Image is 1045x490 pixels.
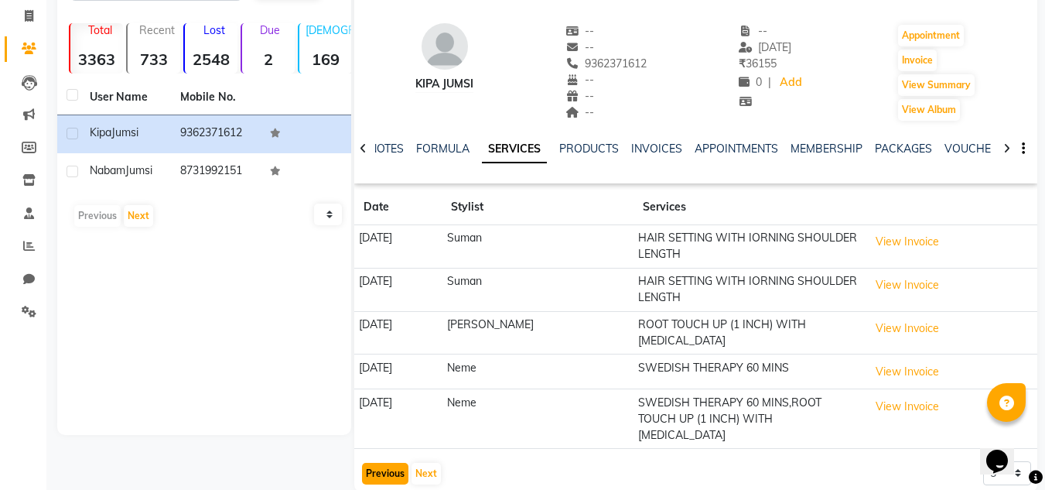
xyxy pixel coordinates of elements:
span: ₹ [739,57,746,70]
span: 0 [739,75,762,89]
a: Add [777,72,804,94]
span: Jumsi [111,125,138,139]
strong: 3363 [70,50,123,69]
td: HAIR SETTING WITH IORNING SHOULDER LENGTH [633,225,864,269]
strong: 2 [242,50,295,69]
button: Next [124,205,153,227]
th: Date [354,190,442,225]
button: View Album [898,99,960,121]
span: -- [565,105,595,119]
strong: 733 [128,50,180,69]
span: -- [565,89,595,103]
button: Next [412,463,441,485]
iframe: chat widget [980,428,1030,475]
td: [DATE] [354,355,442,389]
span: [DATE] [739,40,792,54]
span: -- [565,73,595,87]
p: Lost [191,23,237,37]
td: 9362371612 [171,115,261,153]
th: Stylist [442,190,633,225]
span: 9362371612 [565,57,647,70]
span: Kipa [90,125,111,139]
td: Neme [442,355,633,389]
a: SERVICES [482,135,547,163]
button: Previous [362,463,408,485]
th: Services [633,190,864,225]
a: INVOICES [631,142,682,156]
button: Appointment [898,25,964,46]
p: Recent [134,23,180,37]
a: PRODUCTS [559,142,619,156]
p: Due [245,23,295,37]
td: [DATE] [354,268,442,311]
a: NOTES [369,142,404,156]
span: -- [739,24,768,38]
img: avatar [422,23,468,70]
strong: 169 [299,50,352,69]
td: [PERSON_NAME] [442,311,633,355]
td: 8731992151 [171,153,261,191]
span: | [768,74,771,91]
a: PACKAGES [875,142,932,156]
th: Mobile No. [171,80,261,115]
p: Total [77,23,123,37]
td: Suman [442,225,633,269]
span: -- [565,24,595,38]
span: -- [565,40,595,54]
button: Invoice [898,50,937,71]
td: [DATE] [354,225,442,269]
td: Neme [442,389,633,449]
th: User Name [80,80,171,115]
button: View Summary [898,74,975,96]
button: View Invoice [869,360,946,384]
td: [DATE] [354,389,442,449]
td: [DATE] [354,311,442,355]
a: APPOINTMENTS [695,142,778,156]
td: Suman [442,268,633,311]
button: View Invoice [869,317,946,341]
span: Nabam [90,163,125,177]
p: [DEMOGRAPHIC_DATA] [306,23,352,37]
a: MEMBERSHIP [791,142,862,156]
span: 36155 [739,57,777,70]
strong: 2548 [185,50,237,69]
button: View Invoice [869,230,946,254]
a: FORMULA [416,142,470,156]
td: ROOT TOUCH UP (1 INCH) WITH [MEDICAL_DATA] [633,311,864,355]
a: VOUCHERS [944,142,1006,156]
td: SWEDISH THERAPY 60 MINS,ROOT TOUCH UP (1 INCH) WITH [MEDICAL_DATA] [633,389,864,449]
td: HAIR SETTING WITH IORNING SHOULDER LENGTH [633,268,864,311]
button: View Invoice [869,395,946,419]
td: SWEDISH THERAPY 60 MINS [633,355,864,389]
div: Kipa Jumsi [415,76,473,92]
button: View Invoice [869,273,946,297]
span: Jumsi [125,163,152,177]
